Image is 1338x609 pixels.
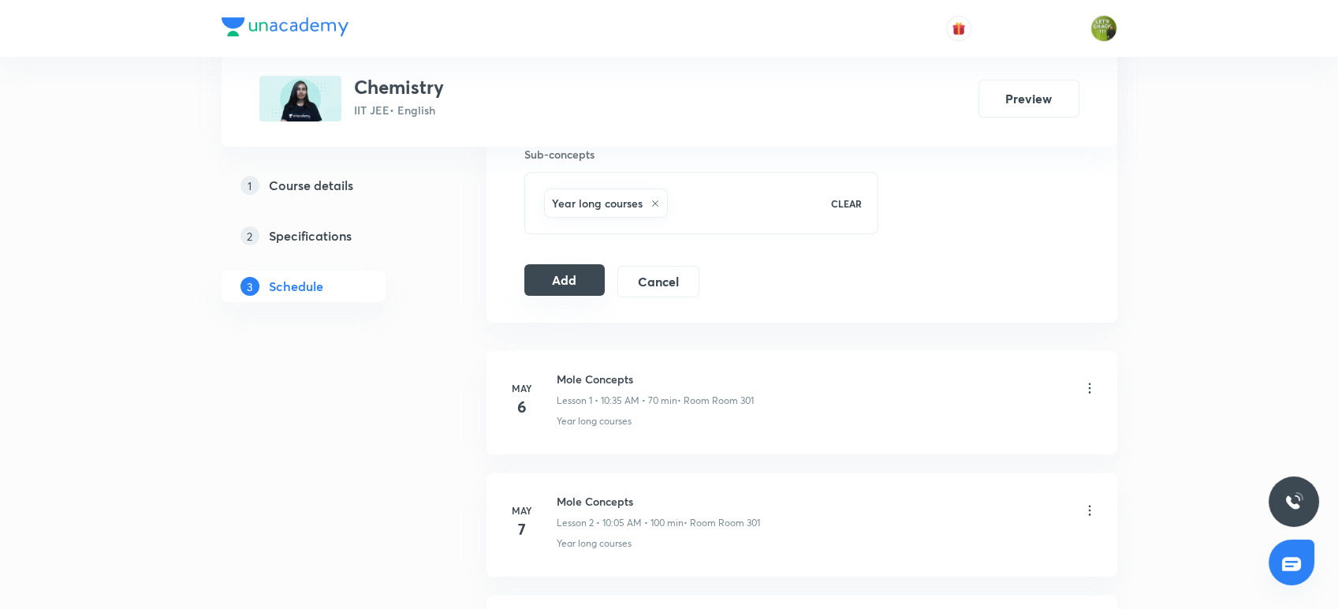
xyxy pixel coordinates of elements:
img: ttu [1284,492,1303,511]
p: IIT JEE • English [354,102,444,118]
p: 3 [240,277,259,296]
h5: Course details [269,176,353,195]
h6: Mole Concepts [557,493,760,510]
p: • Room Room 301 [684,516,760,530]
img: avatar [952,21,966,35]
p: • Room Room 301 [677,394,754,408]
h5: Schedule [269,277,323,296]
h6: Year long courses [552,195,643,211]
h4: 6 [506,395,538,419]
button: avatar [946,16,971,41]
button: Cancel [617,266,699,297]
h6: May [506,503,538,517]
h4: 7 [506,517,538,541]
h3: Chemistry [354,76,444,99]
a: Company Logo [222,17,348,40]
img: Gaurav Uppal [1090,15,1117,42]
p: 1 [240,176,259,195]
img: 515AAB22-5CA2-4AB1-9234-33DD43F2F1C2_plus.png [259,76,341,121]
h6: Sub-concepts [524,146,879,163]
a: 2Specifications [222,220,436,252]
button: Preview [978,80,1079,118]
img: Company Logo [222,17,348,36]
p: CLEAR [831,196,862,211]
p: 2 [240,226,259,245]
button: Add [524,264,606,296]
h6: May [506,381,538,395]
p: Year long courses [557,414,632,428]
p: Lesson 1 • 10:35 AM • 70 min [557,394,677,408]
h5: Specifications [269,226,352,245]
p: Year long courses [557,536,632,551]
a: 1Course details [222,170,436,201]
p: Lesson 2 • 10:05 AM • 100 min [557,516,684,530]
h6: Mole Concepts [557,371,754,387]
